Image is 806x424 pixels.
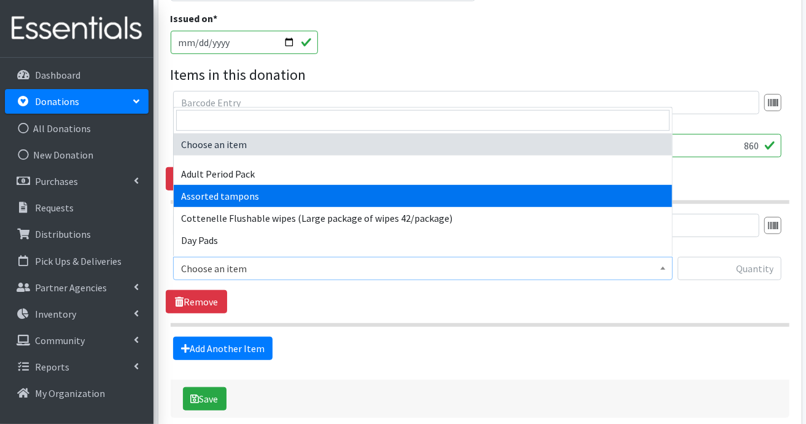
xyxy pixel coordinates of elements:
p: Community [35,334,85,347]
img: HumanEssentials [5,8,149,49]
p: Reports [35,361,69,373]
p: Requests [35,202,74,214]
a: Donations [5,89,149,114]
p: My Organization [35,387,105,399]
p: Donations [35,95,79,108]
input: Barcode Entry [173,91,759,114]
input: Quantity [678,257,781,280]
span: Choose an item [181,260,665,277]
p: Pick Ups & Deliveries [35,255,122,267]
span: Choose an item [173,257,673,280]
p: Distributions [35,228,91,240]
p: Dashboard [35,69,80,81]
a: Add Another Item [173,337,273,360]
a: New Donation [5,143,149,167]
p: Purchases [35,175,78,187]
li: Assorted tampons [174,185,672,207]
a: Dashboard [5,63,149,87]
p: Partner Agencies [35,281,107,294]
li: Cottenelle Flushable wipes (Large package of wipes 42/package) [174,207,672,229]
a: My Organization [5,381,149,406]
p: Inventory [35,308,76,320]
li: Adult Period Pack [174,163,672,185]
a: Inventory [5,302,149,326]
a: Community [5,328,149,353]
legend: Items in this donation [171,64,789,86]
a: Pick Ups & Deliveries [5,249,149,273]
label: Issued on [171,11,218,26]
button: Save [183,387,227,410]
a: Purchases [5,169,149,194]
a: Distributions [5,222,149,246]
input: Quantity [668,134,781,157]
a: Reports [5,355,149,379]
a: All Donations [5,116,149,141]
li: Choose an item [174,133,672,155]
li: Day Pads [174,229,672,251]
li: (DO NOT USE)Tampax or Playtex Regular Absorbency [174,251,672,273]
abbr: required [214,12,218,25]
a: Partner Agencies [5,275,149,300]
a: Remove [166,290,227,313]
a: Remove [166,167,227,190]
a: Requests [5,195,149,220]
